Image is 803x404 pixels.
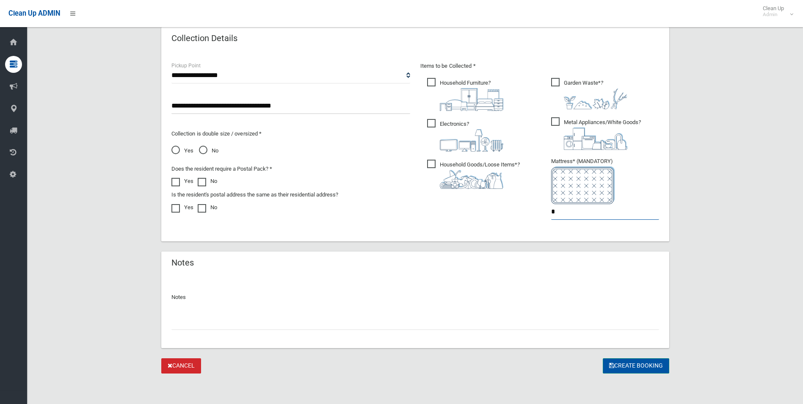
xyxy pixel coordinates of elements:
img: b13cc3517677393f34c0a387616ef184.png [440,170,503,189]
img: 36c1b0289cb1767239cdd3de9e694f19.png [564,127,627,150]
label: Does the resident require a Postal Pack? * [171,164,272,174]
label: No [198,176,217,186]
label: Is the resident's postal address the same as their residential address? [171,190,338,200]
span: Clean Up [759,5,792,18]
span: Clean Up ADMIN [8,9,60,17]
span: Electronics [427,119,503,152]
header: Collection Details [161,30,248,47]
label: No [198,202,217,213]
span: Garden Waste* [551,78,627,109]
img: aa9efdbe659d29b613fca23ba79d85cb.png [440,88,503,111]
span: Metal Appliances/White Goods [551,117,641,150]
span: Household Furniture [427,78,503,111]
span: Household Goods/Loose Items* [427,160,520,189]
i: ? [440,80,503,111]
p: Notes [171,292,659,302]
span: Mattress* (MANDATORY) [551,158,659,204]
i: ? [564,80,627,109]
span: Yes [171,146,193,156]
small: Admin [763,11,784,18]
button: Create Booking [603,358,669,374]
p: Collection is double size / oversized * [171,129,410,139]
img: 4fd8a5c772b2c999c83690221e5242e0.png [564,88,627,109]
p: Items to be Collected * [420,61,659,71]
img: e7408bece873d2c1783593a074e5cb2f.png [551,166,615,204]
label: Yes [171,202,193,213]
i: ? [440,121,503,152]
header: Notes [161,255,204,271]
img: 394712a680b73dbc3d2a6a3a7ffe5a07.png [440,129,503,152]
i: ? [440,161,520,189]
a: Cancel [161,358,201,374]
span: No [199,146,218,156]
label: Yes [171,176,193,186]
i: ? [564,119,641,150]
